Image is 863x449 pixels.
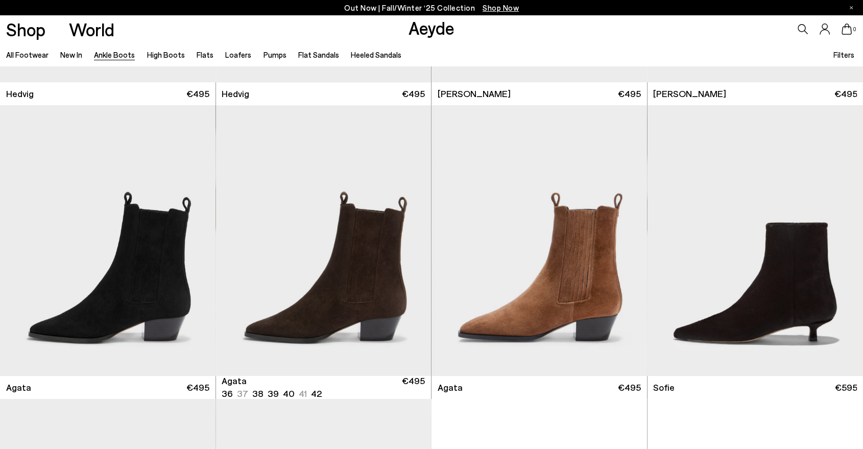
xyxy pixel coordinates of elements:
[618,381,641,394] span: €495
[311,387,322,400] li: 42
[222,374,247,387] span: Agata
[222,387,233,400] li: 36
[225,50,251,59] a: Loafers
[186,381,209,394] span: €495
[69,20,114,38] a: World
[216,105,431,376] img: Agata Suede Ankle Boots
[186,87,209,100] span: €495
[438,381,463,394] span: Agata
[431,376,647,399] a: Agata €495
[283,387,295,400] li: 40
[6,87,34,100] span: Hedvig
[268,387,279,400] li: 39
[222,387,319,400] ul: variant
[298,50,339,59] a: Flat Sandals
[6,381,31,394] span: Agata
[60,50,82,59] a: New In
[402,374,425,400] span: €495
[833,50,854,59] span: Filters
[216,105,431,376] div: 1 / 6
[431,105,647,376] img: Agata Suede Ankle Boots
[834,381,857,394] span: €595
[402,87,425,100] span: €495
[653,381,675,394] span: Sofie
[431,82,647,105] a: [PERSON_NAME] €495
[344,2,519,14] p: Out Now | Fall/Winter ‘25 Collection
[222,87,249,100] span: Hedvig
[842,23,852,35] a: 0
[409,17,454,38] a: Aeyde
[252,387,263,400] li: 38
[197,50,213,59] a: Flats
[653,87,726,100] span: [PERSON_NAME]
[216,105,431,376] a: Next slide Previous slide
[94,50,135,59] a: Ankle Boots
[618,87,641,100] span: €495
[147,50,185,59] a: High Boots
[438,87,511,100] span: [PERSON_NAME]
[834,87,857,100] span: €495
[852,27,857,32] span: 0
[263,50,286,59] a: Pumps
[351,50,401,59] a: Heeled Sandals
[483,3,519,12] span: Navigate to /collections/new-in
[216,376,431,399] a: Agata 36 37 38 39 40 41 42 €495
[216,82,431,105] a: Hedvig €495
[6,20,45,38] a: Shop
[6,50,49,59] a: All Footwear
